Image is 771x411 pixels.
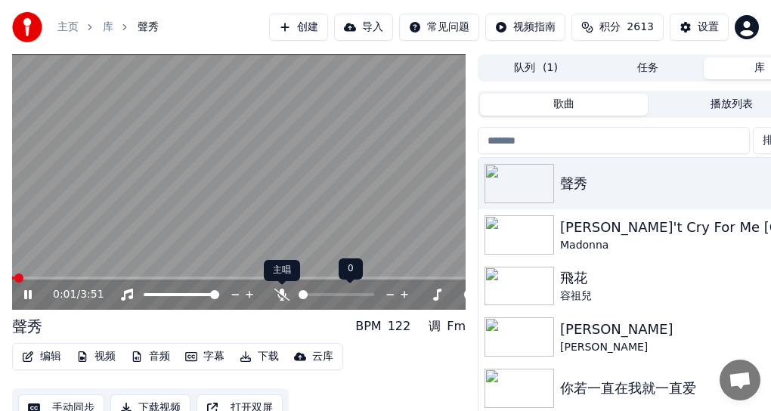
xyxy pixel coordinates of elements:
button: 字幕 [179,346,231,367]
span: 积分 [599,20,621,35]
div: / [53,287,89,302]
div: BPM [355,317,381,335]
span: 0:01 [53,287,76,302]
button: 积分2613 [571,14,664,41]
div: 主唱 [264,260,300,281]
button: 视频 [70,346,122,367]
button: 视频指南 [485,14,565,41]
img: youka [12,12,42,42]
div: 0 [339,258,363,280]
div: 122 [388,317,411,335]
span: 2613 [627,20,654,35]
button: 编辑 [16,346,67,367]
button: 设置 [670,14,729,41]
button: 队列 [480,57,592,79]
div: 聲秀 [12,316,42,337]
span: 聲秀 [138,20,159,35]
button: 任务 [592,57,704,79]
div: Fm [447,317,466,335]
button: 下载 [234,346,285,367]
a: 库 [103,20,113,35]
span: ( 1 ) [543,60,558,76]
button: 歌曲 [480,94,648,116]
div: 云库 [312,349,333,364]
button: 创建 [269,14,328,41]
div: 调 [429,317,441,335]
button: 音频 [125,346,176,367]
div: Open chat [720,360,760,400]
span: 3:51 [80,287,104,302]
button: 导入 [334,14,393,41]
a: 主页 [57,20,79,35]
button: 常见问题 [399,14,479,41]
div: 设置 [698,20,719,35]
nav: breadcrumb [57,20,159,35]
